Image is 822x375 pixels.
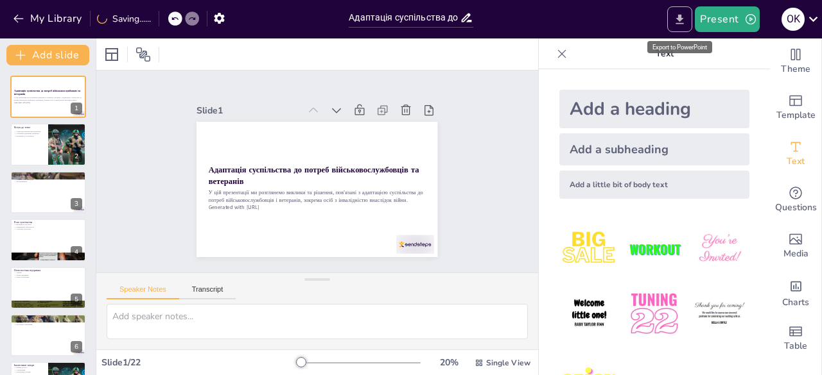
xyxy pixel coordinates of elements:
div: 1 [71,103,82,114]
span: Theme [781,62,810,76]
span: Text [787,154,805,169]
div: 6 [71,341,82,353]
div: Add a table [770,315,821,362]
strong: Адаптація суспільства до потреб військовослужбовців та ветеранів [209,164,419,187]
div: 2 [71,151,82,162]
p: Адаптація важлива для ветеранів [14,130,44,133]
p: Організація заходів [14,371,44,374]
button: Add slide [6,45,89,65]
div: 3 [71,198,82,210]
div: O K [782,8,805,31]
p: Інклюзивні заходи [14,363,44,367]
img: 5.jpeg [624,284,684,344]
span: Single View [486,358,530,368]
p: Дискримінація [14,181,82,183]
img: 6.jpeg [690,284,749,344]
p: Групи підтримки [14,274,82,276]
div: Add ready made slides [770,85,821,131]
p: Соціалізація [14,369,44,371]
div: 2 [10,123,86,165]
div: Add a subheading [559,133,749,165]
div: Slide 1 [197,104,299,117]
p: Generated with [URL] [14,101,82,104]
p: Терапія [14,271,82,274]
p: У цій презентації ми розглянемо виклики та рішення, пов'язані з адаптацією суспільства до потреб ... [209,189,426,204]
div: 1 [10,76,86,118]
p: Інтеграція в суспільство [14,135,44,137]
p: Тренінги [14,321,82,324]
p: Text [572,38,757,69]
img: 2.jpeg [624,219,684,279]
div: Export to PowerPoint [647,41,712,53]
div: 4 [10,219,86,261]
p: Важливість ресурсів [14,224,82,226]
p: Освітні програми [14,276,82,278]
span: Charts [782,296,809,310]
strong: Адаптація суспільства до потреб військовослужбовців та ветеранів [14,89,80,96]
p: Рівний доступ [14,367,44,369]
button: Speaker Notes [107,285,179,299]
div: Change the overall theme [770,38,821,85]
div: 20 % [433,356,464,369]
div: Add text boxes [770,131,821,177]
p: Соціальна ізоляція [14,176,82,178]
img: 4.jpeg [559,284,619,344]
div: 5 [10,267,86,309]
p: Психологічні проблеми [14,178,82,181]
div: Add a little bit of body text [559,171,749,199]
div: 5 [71,294,82,305]
div: Slide 1 / 22 [101,356,297,369]
p: Освіта та професійна підготовка [14,316,82,320]
button: My Library [10,8,87,29]
p: Роль суспільства [14,221,82,224]
div: Saving...... [97,13,151,25]
div: 6 [10,314,86,356]
button: Present [695,6,759,32]
p: Generated with [URL] [209,204,426,212]
p: У цій презентації ми розглянемо виклики та рішення, пов'язані з адаптацією суспільства до потреб ... [14,97,82,101]
button: Export to PowerPoint [667,6,692,32]
p: Психологічна підтримка [14,268,82,272]
p: Вступ до теми [14,125,44,129]
div: Add charts and graphs [770,269,821,315]
p: Підвищення обізнаності [14,226,82,228]
span: Questions [775,201,817,215]
span: Media [783,247,809,261]
div: 3 [10,171,86,213]
div: 4 [71,246,82,258]
p: Програми стажування [14,324,82,326]
p: Соціальні програми [14,228,82,231]
p: Соціальна підтримка необхідна [14,132,44,135]
p: Виклики адаптації [14,173,82,177]
div: Layout [101,44,122,65]
button: O K [782,6,805,32]
span: Template [776,108,816,122]
div: Add images, graphics, shapes or video [770,223,821,269]
input: Insert title [349,8,459,27]
div: Get real-time input from your audience [770,177,821,223]
span: Table [784,339,807,353]
p: Навчальні курси [14,319,82,321]
div: Add a heading [559,90,749,128]
img: 1.jpeg [559,219,619,279]
button: Transcript [179,285,236,299]
span: Position [136,47,151,62]
img: 3.jpeg [690,219,749,279]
